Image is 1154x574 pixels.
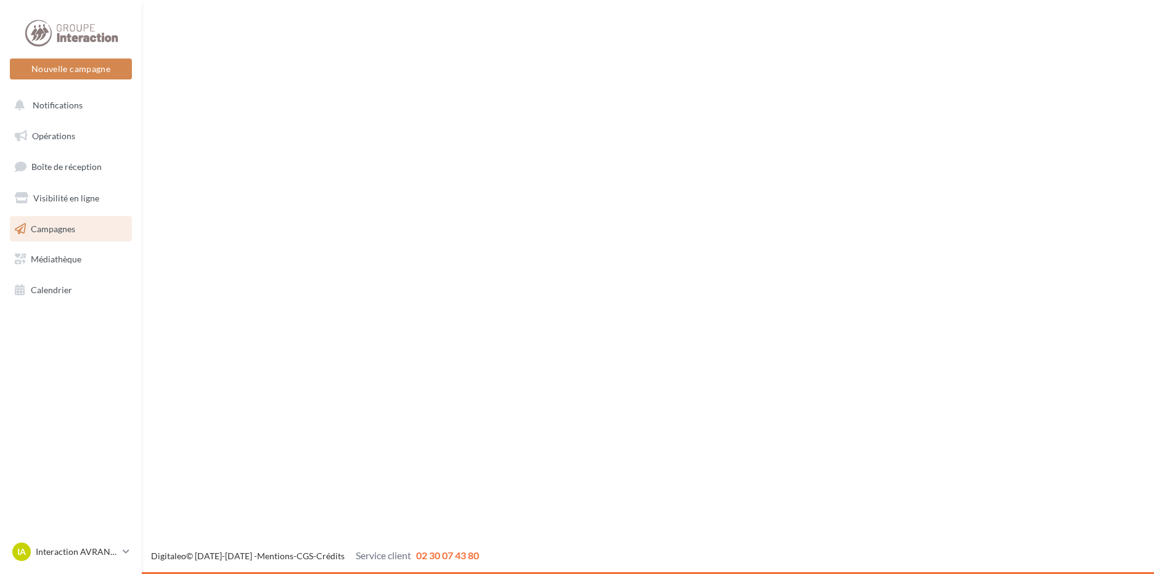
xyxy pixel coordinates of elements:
span: Campagnes [31,223,75,233]
span: Opérations [32,131,75,141]
a: Digitaleo [151,551,186,561]
a: Opérations [7,123,134,149]
span: Calendrier [31,285,72,295]
a: Visibilité en ligne [7,185,134,211]
a: Médiathèque [7,246,134,272]
a: Crédits [316,551,345,561]
span: © [DATE]-[DATE] - - - [151,551,479,561]
span: Service client [356,549,411,561]
a: Campagnes [7,216,134,242]
span: Notifications [33,100,83,110]
a: Calendrier [7,277,134,303]
a: CGS [297,551,313,561]
span: 02 30 07 43 80 [416,549,479,561]
span: IA [17,546,26,558]
span: Médiathèque [31,254,81,264]
a: Boîte de réception [7,153,134,180]
a: IA Interaction AVRANCHES [10,540,132,564]
span: Visibilité en ligne [33,193,99,203]
button: Nouvelle campagne [10,59,132,79]
a: Mentions [257,551,293,561]
button: Notifications [7,92,129,118]
span: Boîte de réception [31,161,102,172]
p: Interaction AVRANCHES [36,546,118,558]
